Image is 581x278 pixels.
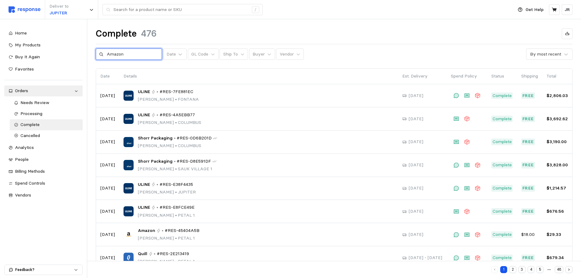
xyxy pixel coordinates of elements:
[493,185,512,192] p: Complete
[124,253,134,263] img: Quill
[530,51,561,57] div: By most recent
[493,139,512,145] p: Complete
[547,185,568,192] p: $1,214.57
[402,73,442,80] p: Est. Delivery
[174,96,178,102] span: •
[555,266,563,273] button: 48
[547,73,568,80] p: Total
[156,112,158,118] p: •
[124,160,134,170] img: Shorr Packaging
[493,162,512,168] p: Complete
[547,139,568,145] p: $3,190.00
[160,112,195,118] span: #RES-4A5EBB77
[138,181,150,188] span: ULINE
[138,227,155,234] span: Amazon
[138,158,173,165] span: Shorr Packaging
[4,85,83,96] a: Orders
[280,51,294,58] p: Vendor
[138,212,195,219] p: [PERSON_NAME] PETAL 1
[100,162,115,168] p: [DATE]
[49,10,69,16] p: JUPITER
[156,181,158,188] p: •
[100,73,115,80] p: Date
[15,42,41,48] span: My Products
[20,122,40,127] span: Complete
[15,88,72,94] div: Orders
[160,204,195,211] span: #RES-E8FCE49E
[188,49,219,60] button: GL Code
[9,6,41,13] img: svg%3e
[253,51,265,58] p: Buyer
[124,183,134,193] img: ULINE
[138,112,150,118] span: ULINE
[4,142,83,153] a: Analytics
[522,92,534,99] p: Free
[522,208,534,215] p: Free
[522,162,534,168] p: Free
[4,166,83,177] a: Billing Methods
[15,168,45,174] span: Billing Methods
[15,267,74,273] p: Feedback?
[518,266,525,273] button: 3
[528,266,535,273] button: 4
[10,97,83,108] a: Needs Review
[174,120,178,125] span: •
[15,54,40,60] span: Buy It Again
[138,166,217,172] p: [PERSON_NAME] SAUK VILLAGE 1
[49,3,69,10] p: Deliver to
[15,66,34,72] span: Favorites
[138,119,201,126] p: [PERSON_NAME] COLUMBUS
[138,88,150,95] span: ULINE
[4,40,83,51] a: My Products
[409,162,423,168] p: [DATE]
[409,116,423,122] p: [DATE]
[409,92,423,99] p: [DATE]
[10,130,83,141] a: Cancelled
[521,73,538,80] p: Shipping
[124,91,134,101] img: ULINE
[177,158,211,165] span: #RES-D8E591DF
[514,4,547,16] button: Get Help
[174,158,176,165] p: •
[493,208,512,215] p: Complete
[156,204,158,211] p: •
[409,231,423,238] p: [DATE]
[4,28,83,39] a: Home
[20,100,49,105] span: Needs Review
[5,265,82,275] button: Feedback?
[15,145,34,150] span: Analytics
[138,96,199,103] p: [PERSON_NAME] FONTANA
[177,135,212,142] span: #RES-0D6B201D
[157,251,189,257] span: #RES-2E213419
[15,157,29,162] span: People
[451,73,483,80] p: Spend Policy
[547,231,568,238] p: $29.33
[10,119,83,130] a: Complete
[100,185,115,192] p: [DATE]
[100,92,115,99] p: [DATE]
[124,114,134,124] img: ULINE
[138,251,147,257] span: Quill
[124,73,394,80] p: Details
[547,116,568,122] p: $3,692.62
[409,139,423,145] p: [DATE]
[4,64,83,75] a: Favorites
[493,116,512,122] p: Complete
[15,30,27,36] span: Home
[160,88,193,95] span: #RES-7FE881EC
[160,181,193,188] span: #RES-E38F4435
[107,49,159,60] input: Search
[491,73,513,80] p: Status
[100,231,115,238] p: [DATE]
[547,208,568,215] p: $676.56
[15,192,31,198] span: Vendors
[156,88,158,95] p: •
[191,51,208,58] p: GL Code
[565,6,570,13] p: JR
[409,255,442,261] p: [DATE] - [DATE]
[249,49,275,60] button: Buyer
[500,266,507,273] button: 1
[100,139,115,145] p: [DATE]
[138,204,150,211] span: ULINE
[522,139,534,145] p: Free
